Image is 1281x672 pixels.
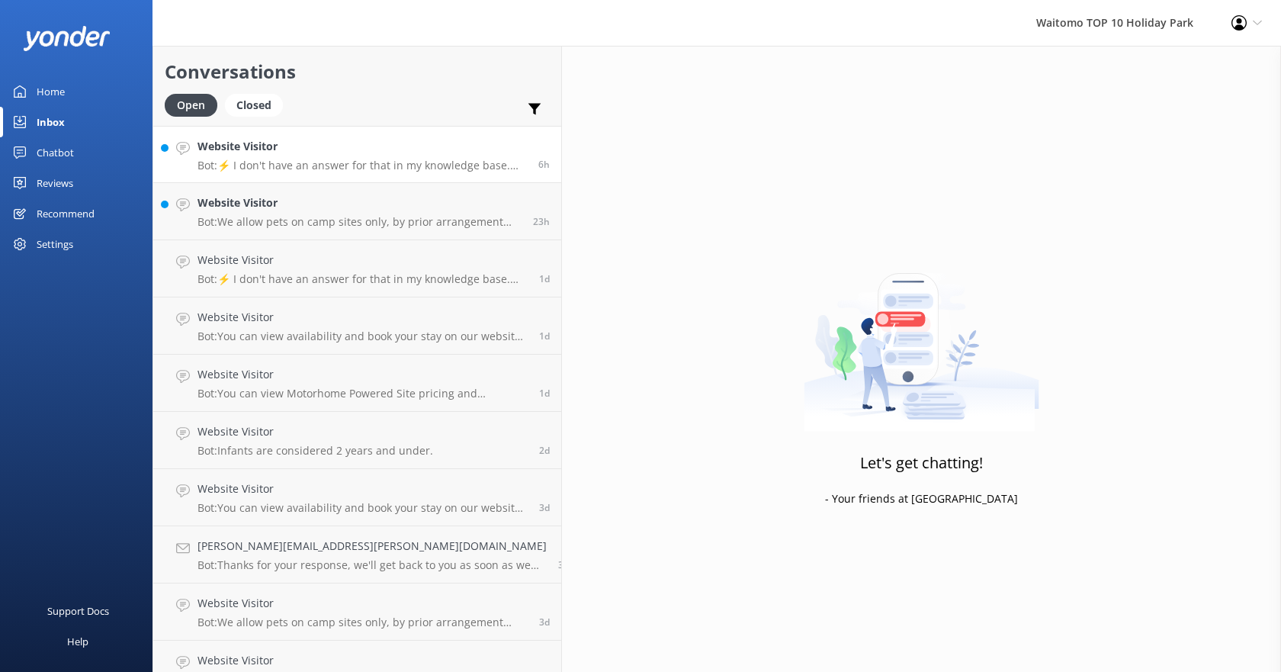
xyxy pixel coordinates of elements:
span: Sep 27 2025 08:12am (UTC +13:00) Pacific/Auckland [539,272,550,285]
h4: Website Visitor [197,652,528,669]
span: Sep 28 2025 10:45am (UTC +13:00) Pacific/Auckland [538,158,550,171]
p: Bot: You can view availability and book your stay on our website at [URL][DOMAIN_NAME]. Alternati... [197,330,528,343]
a: Website VisitorBot:Infants are considered 2 years and under.2d [153,412,561,469]
p: Bot: You can view Motorhome Powered Site pricing and availability and make a booking online at [U... [197,387,528,400]
h4: Website Visitor [197,138,527,155]
a: Website VisitorBot:You can view Motorhome Powered Site pricing and availability and make a bookin... [153,355,561,412]
h4: Website Visitor [197,423,433,440]
div: Reviews [37,168,73,198]
img: artwork of a man stealing a conversation from at giant smartphone [804,241,1039,432]
p: Bot: ⚡ I don't have an answer for that in my knowledge base. Please try and rephrase your questio... [197,272,528,286]
a: Website VisitorBot:We allow pets on camp sites only, by prior arrangement outside of peak season ... [153,584,561,641]
div: Recommend [37,198,95,229]
span: Sep 27 2025 07:58am (UTC +13:00) Pacific/Auckland [539,330,550,342]
div: Inbox [37,107,65,137]
h4: Website Visitor [197,252,528,268]
h4: Website Visitor [197,195,522,211]
a: Website VisitorBot:⚡ I don't have an answer for that in my knowledge base. Please try and rephras... [153,126,561,183]
a: Website VisitorBot:You can view availability and book your stay on our website at [URL][DOMAIN_NA... [153,469,561,526]
a: Website VisitorBot:We allow pets on camp sites only, by prior arrangement outside of peak season,... [153,183,561,240]
h4: [PERSON_NAME][EMAIL_ADDRESS][PERSON_NAME][DOMAIN_NAME] [197,538,547,555]
div: Settings [37,229,73,259]
p: Bot: We allow pets on camp sites only, by prior arrangement outside of peak season with a charge ... [197,616,528,629]
div: Closed [225,94,283,117]
h4: Website Visitor [197,595,528,612]
p: - Your friends at [GEOGRAPHIC_DATA] [825,490,1018,507]
span: Sep 25 2025 01:30pm (UTC +13:00) Pacific/Auckland [539,501,550,514]
p: Bot: ⚡ I don't have an answer for that in my knowledge base. Please try and rephrase your questio... [197,159,527,172]
a: [PERSON_NAME][EMAIL_ADDRESS][PERSON_NAME][DOMAIN_NAME]Bot:Thanks for your response, we'll get bac... [153,526,561,584]
span: Sep 24 2025 08:55pm (UTC +13:00) Pacific/Auckland [539,616,550,629]
div: Help [67,626,88,657]
h4: Website Visitor [197,309,528,326]
p: Bot: Thanks for your response, we'll get back to you as soon as we can during opening hours. [197,558,547,572]
h4: Website Visitor [197,366,528,383]
h3: Let's get chatting! [860,451,983,475]
h4: Website Visitor [197,481,528,497]
p: Bot: We allow pets on camp sites only, by prior arrangement outside of peak season, with a charge... [197,215,522,229]
img: yonder-white-logo.png [23,26,111,51]
span: Sep 26 2025 03:44pm (UTC +13:00) Pacific/Auckland [539,444,550,457]
a: Closed [225,96,291,113]
div: Open [165,94,217,117]
div: Chatbot [37,137,74,168]
a: Website VisitorBot:⚡ I don't have an answer for that in my knowledge base. Please try and rephras... [153,240,561,297]
span: Sep 26 2025 07:27pm (UTC +13:00) Pacific/Auckland [539,387,550,400]
span: Sep 27 2025 05:35pm (UTC +13:00) Pacific/Auckland [533,215,550,228]
p: Bot: Infants are considered 2 years and under. [197,444,433,458]
a: Website VisitorBot:You can view availability and book your stay on our website at [URL][DOMAIN_NA... [153,297,561,355]
span: Sep 24 2025 09:15pm (UTC +13:00) Pacific/Auckland [558,558,569,571]
a: Open [165,96,225,113]
div: Support Docs [47,596,109,626]
h2: Conversations [165,57,550,86]
p: Bot: You can view availability and book your stay on our website at [URL][DOMAIN_NAME]. Alternati... [197,501,528,515]
div: Home [37,76,65,107]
